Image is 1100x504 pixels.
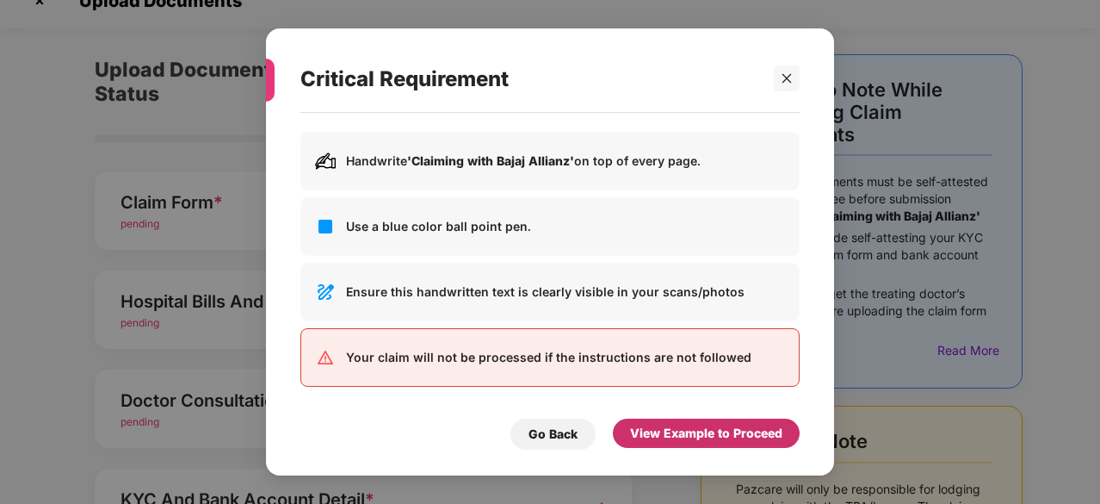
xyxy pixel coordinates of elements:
[346,152,785,171] p: Handwrite on top of every page.
[630,424,782,443] div: View Example to Proceed
[315,151,336,171] img: svg+xml;base64,PHN2ZyB3aWR0aD0iMjAiIGhlaWdodD0iMjAiIHZpZXdCb3g9IjAgMCAyMCAyMCIgZmlsbD0ibm9uZSIgeG...
[781,72,793,84] span: close
[346,217,785,236] p: Use a blue color ball point pen.
[528,425,578,444] div: Go Back
[346,348,785,367] p: Your claim will not be processed if the instructions are not followed
[300,46,758,113] div: Critical Requirement
[315,282,336,302] img: svg+xml;base64,PHN2ZyB3aWR0aD0iMjQiIGhlaWdodD0iMjQiIHZpZXdCb3g9IjAgMCAyNCAyNCIgZmlsbD0ibm9uZSIgeG...
[315,347,336,368] img: svg+xml;base64,PHN2ZyB3aWR0aD0iMjQiIGhlaWdodD0iMjQiIHZpZXdCb3g9IjAgMCAyNCAyNCIgZmlsbD0ibm9uZSIgeG...
[315,216,336,237] img: svg+xml;base64,PHN2ZyB3aWR0aD0iMjQiIGhlaWdodD0iMjQiIHZpZXdCb3g9IjAgMCAyNCAyNCIgZmlsbD0ibm9uZSIgeG...
[346,283,785,302] p: Ensure this handwritten text is clearly visible in your scans/photos
[407,153,574,168] b: 'Claiming with Bajaj Allianz'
